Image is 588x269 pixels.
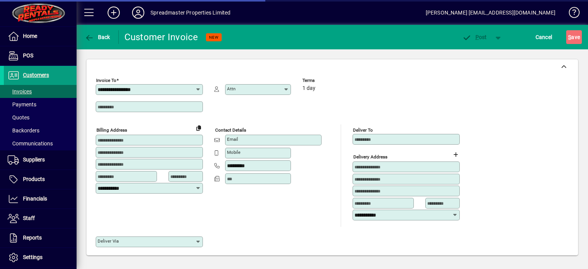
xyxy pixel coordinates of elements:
[426,7,555,19] div: [PERSON_NAME] [EMAIL_ADDRESS][DOMAIN_NAME]
[4,98,77,111] a: Payments
[23,235,42,241] span: Reports
[4,150,77,170] a: Suppliers
[4,189,77,209] a: Financials
[23,215,35,221] span: Staff
[568,31,580,43] span: ave
[227,150,240,155] mat-label: Mobile
[23,72,49,78] span: Customers
[475,34,479,40] span: P
[8,88,32,95] span: Invoices
[4,209,77,228] a: Staff
[4,137,77,150] a: Communications
[4,248,77,267] a: Settings
[150,7,230,19] div: Spreadmaster Properties Limited
[23,254,42,260] span: Settings
[4,124,77,137] a: Backorders
[227,86,235,91] mat-label: Attn
[227,137,238,142] mat-label: Email
[8,101,36,108] span: Payments
[96,78,116,83] mat-label: Invoice To
[536,31,552,43] span: Cancel
[302,78,348,83] span: Terms
[568,34,571,40] span: S
[23,33,37,39] span: Home
[4,27,77,46] a: Home
[83,30,112,44] button: Back
[101,6,126,20] button: Add
[353,127,373,133] mat-label: Deliver To
[4,170,77,189] a: Products
[77,30,119,44] app-page-header-button: Back
[193,122,205,134] button: Copy to Delivery address
[4,85,77,98] a: Invoices
[458,30,491,44] button: Post
[8,140,53,147] span: Communications
[98,238,119,244] mat-label: Deliver via
[23,176,45,182] span: Products
[23,157,45,163] span: Suppliers
[534,30,554,44] button: Cancel
[8,114,29,121] span: Quotes
[8,127,39,134] span: Backorders
[23,196,47,202] span: Financials
[449,148,462,161] button: Choose address
[302,85,315,91] span: 1 day
[563,2,578,26] a: Knowledge Base
[4,46,77,65] a: POS
[85,34,110,40] span: Back
[209,35,219,40] span: NEW
[126,6,150,20] button: Profile
[4,111,77,124] a: Quotes
[4,228,77,248] a: Reports
[23,52,33,59] span: POS
[566,30,582,44] button: Save
[124,31,198,43] div: Customer Invoice
[462,34,487,40] span: ost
